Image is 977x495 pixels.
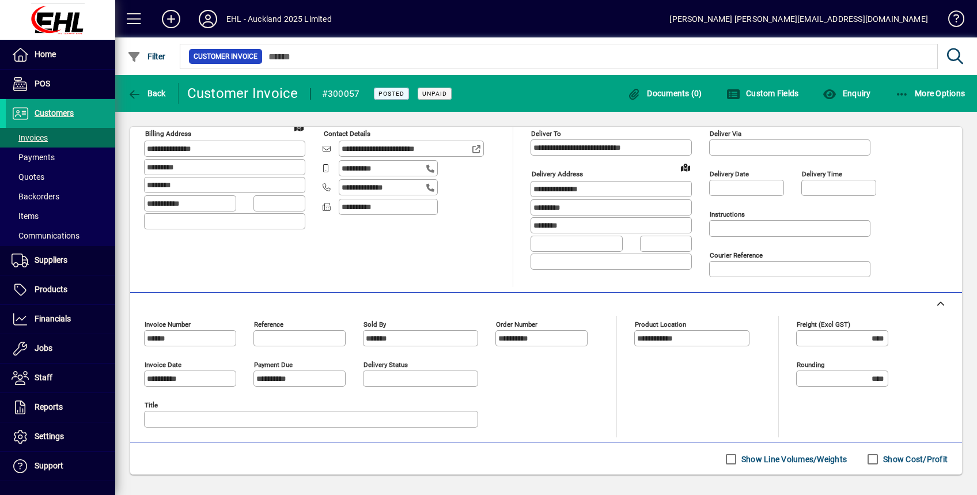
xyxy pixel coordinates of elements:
[145,361,181,369] mat-label: Invoice date
[12,153,55,162] span: Payments
[6,393,115,422] a: Reports
[363,320,386,328] mat-label: Sold by
[35,461,63,470] span: Support
[823,89,870,98] span: Enquiry
[12,172,44,182] span: Quotes
[627,89,702,98] span: Documents (0)
[422,90,447,97] span: Unpaid
[6,187,115,206] a: Backorders
[6,246,115,275] a: Suppliers
[940,2,963,40] a: Knowledge Base
[124,46,169,67] button: Filter
[12,133,48,142] span: Invoices
[797,320,850,328] mat-label: Freight (excl GST)
[254,320,283,328] mat-label: Reference
[496,320,537,328] mat-label: Order number
[6,128,115,148] a: Invoices
[6,452,115,481] a: Support
[710,170,749,178] mat-label: Delivery date
[895,89,965,98] span: More Options
[6,148,115,167] a: Payments
[153,9,190,29] button: Add
[6,364,115,392] a: Staff
[669,10,928,28] div: [PERSON_NAME] [PERSON_NAME][EMAIL_ADDRESS][DOMAIN_NAME]
[194,51,257,62] span: Customer Invoice
[290,118,308,136] a: View on map
[115,83,179,104] app-page-header-button: Back
[12,231,79,240] span: Communications
[363,361,408,369] mat-label: Delivery status
[6,275,115,304] a: Products
[6,167,115,187] a: Quotes
[892,83,968,104] button: More Options
[35,285,67,294] span: Products
[35,108,74,118] span: Customers
[6,70,115,99] a: POS
[378,90,404,97] span: Posted
[35,79,50,88] span: POS
[35,432,64,441] span: Settings
[322,85,360,103] div: #300057
[6,422,115,451] a: Settings
[226,10,332,28] div: EHL - Auckland 2025 Limited
[187,84,298,103] div: Customer Invoice
[881,454,948,465] label: Show Cost/Profit
[710,251,763,259] mat-label: Courier Reference
[35,255,67,264] span: Suppliers
[35,50,56,59] span: Home
[6,305,115,334] a: Financials
[35,402,63,411] span: Reports
[635,320,686,328] mat-label: Product location
[710,210,745,218] mat-label: Instructions
[190,9,226,29] button: Profile
[531,130,561,138] mat-label: Deliver To
[35,343,52,353] span: Jobs
[624,83,705,104] button: Documents (0)
[35,373,52,382] span: Staff
[145,320,191,328] mat-label: Invoice number
[127,89,166,98] span: Back
[127,52,166,61] span: Filter
[726,89,799,98] span: Custom Fields
[6,334,115,363] a: Jobs
[820,83,873,104] button: Enquiry
[710,130,741,138] mat-label: Deliver via
[12,211,39,221] span: Items
[254,361,293,369] mat-label: Payment due
[12,192,59,201] span: Backorders
[724,83,802,104] button: Custom Fields
[802,170,842,178] mat-label: Delivery time
[739,454,847,465] label: Show Line Volumes/Weights
[124,83,169,104] button: Back
[6,206,115,226] a: Items
[35,314,71,323] span: Financials
[6,226,115,245] a: Communications
[797,361,824,369] mat-label: Rounding
[145,401,158,409] mat-label: Title
[6,40,115,69] a: Home
[676,158,695,176] a: View on map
